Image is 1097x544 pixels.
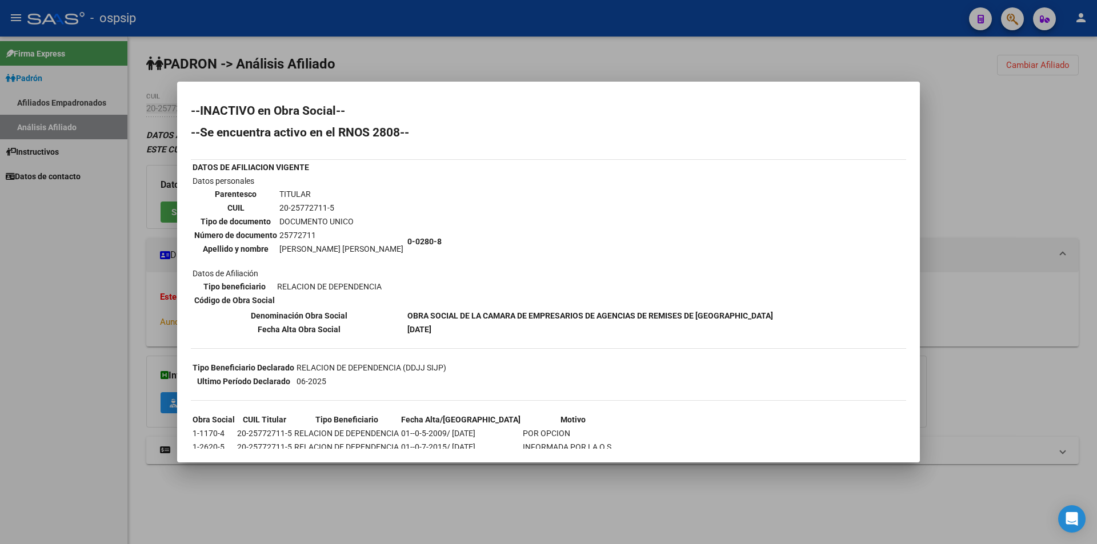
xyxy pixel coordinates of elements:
[401,413,521,426] th: Fecha Alta/[GEOGRAPHIC_DATA]
[237,413,293,426] th: CUIL Titular
[279,215,404,228] td: DOCUMENTO UNICO
[279,202,404,214] td: 20-25772711-5
[192,323,406,336] th: Fecha Alta Obra Social
[194,280,275,293] th: Tipo beneficiario
[192,175,406,308] td: Datos personales Datos de Afiliación
[407,237,442,246] b: 0-0280-8
[1058,505,1086,533] div: Open Intercom Messenger
[401,427,521,440] td: 01--0-5-2009/ [DATE]
[277,280,382,293] td: RELACION DE DEPENDENCIA
[294,413,399,426] th: Tipo Beneficiario
[194,294,275,307] th: Código de Obra Social
[294,427,399,440] td: RELACION DE DEPENDENCIA
[401,441,521,453] td: 01--0-7-2015/ [DATE]
[522,441,623,453] td: INFORMADA POR LA O.S.
[192,375,295,388] th: Ultimo Período Declarado
[191,127,906,138] h2: --Se encuentra activo en el RNOS 2808--
[296,375,447,388] td: 06-2025
[194,188,278,200] th: Parentesco
[279,188,404,200] td: TITULAR
[294,441,399,453] td: RELACION DE DEPENDENCIA
[522,427,623,440] td: POR OPCION
[192,361,295,374] th: Tipo Beneficiario Declarado
[194,215,278,228] th: Tipo de documento
[237,427,293,440] td: 20-25772711-5
[194,202,278,214] th: CUIL
[279,229,404,241] td: 25772711
[279,243,404,255] td: [PERSON_NAME] [PERSON_NAME]
[407,311,773,320] b: OBRA SOCIAL DE LA CAMARA DE EMPRESARIOS DE AGENCIAS DE REMISES DE [GEOGRAPHIC_DATA]
[194,229,278,241] th: Número de documento
[296,361,447,374] td: RELACION DE DEPENDENCIA (DDJJ SIJP)
[194,243,278,255] th: Apellido y nombre
[407,325,431,334] b: [DATE]
[191,105,906,116] h2: --INACTIVO en Obra Social--
[193,163,309,172] b: DATOS DE AFILIACION VIGENTE
[522,413,623,426] th: Motivo
[192,441,235,453] td: 1-2620-5
[192,427,235,440] td: 1-1170-4
[192,413,235,426] th: Obra Social
[237,441,293,453] td: 20-25772711-5
[192,309,406,322] th: Denominación Obra Social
